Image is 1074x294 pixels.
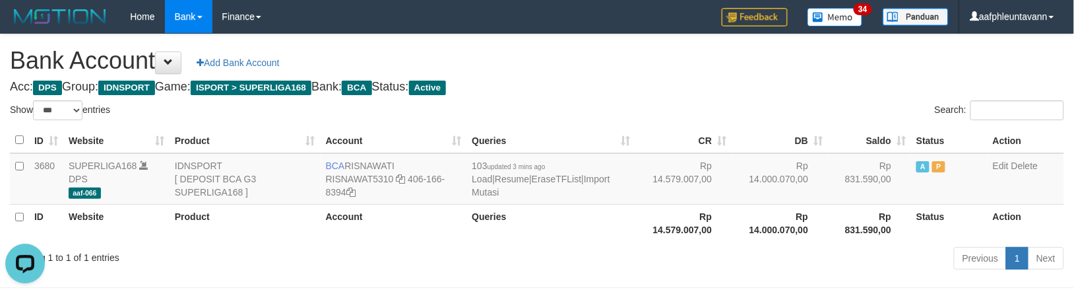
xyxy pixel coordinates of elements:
[1011,161,1038,171] a: Delete
[29,204,63,242] th: ID
[321,153,467,205] td: RISNAWATI 406-166-8394
[69,188,101,199] span: aaf-066
[732,128,828,153] th: DB: activate to sort column ascending
[63,204,170,242] th: Website
[970,100,1064,120] input: Search:
[326,174,394,184] a: RISNAWAT5310
[10,48,1064,74] h1: Bank Account
[321,128,467,153] th: Account: activate to sort column ascending
[188,52,288,74] a: Add Bank Account
[191,81,311,95] span: ISPORT > SUPERLIGA168
[396,174,406,184] a: Copy RISNAWAT5310 to clipboard
[10,7,110,26] img: MOTION_logo.png
[466,128,635,153] th: Queries: activate to sort column ascending
[828,153,911,205] td: Rp 831.590,00
[321,204,467,242] th: Account
[472,174,492,184] a: Load
[10,81,1064,94] h4: Acc: Group: Game: Bank: Status:
[63,128,170,153] th: Website: activate to sort column ascending
[883,8,949,26] img: panduan.png
[916,161,930,172] span: Active
[346,187,356,198] a: Copy 4061668394 to clipboard
[732,153,828,205] td: Rp 14.000.070,00
[63,153,170,205] td: DPS
[488,163,546,170] span: updated 3 mins ago
[954,247,1007,270] a: Previous
[932,161,945,172] span: Paused
[472,161,545,171] span: 103
[635,204,732,242] th: Rp 14.579.007,00
[342,81,371,95] span: BCA
[29,128,63,153] th: ID: activate to sort column ascending
[5,5,45,45] button: Open LiveChat chat widget
[29,153,63,205] td: 3680
[854,3,871,15] span: 34
[911,128,988,153] th: Status
[911,204,988,242] th: Status
[472,161,610,198] span: | | |
[33,81,62,95] span: DPS
[495,174,529,184] a: Resume
[98,81,155,95] span: IDNSPORT
[10,100,110,120] label: Show entries
[993,161,1009,171] a: Edit
[170,128,321,153] th: Product: activate to sort column ascending
[828,128,911,153] th: Saldo: activate to sort column ascending
[635,153,732,205] td: Rp 14.579.007,00
[10,246,437,264] div: Showing 1 to 1 of 1 entries
[466,204,635,242] th: Queries
[935,100,1064,120] label: Search:
[635,128,732,153] th: CR: activate to sort column ascending
[33,100,82,120] select: Showentries
[409,81,447,95] span: Active
[532,174,581,184] a: EraseTFList
[170,204,321,242] th: Product
[69,161,137,171] a: SUPERLIGA168
[1006,247,1028,270] a: 1
[1028,247,1064,270] a: Next
[722,8,788,26] img: Feedback.jpg
[807,8,863,26] img: Button%20Memo.svg
[988,128,1064,153] th: Action
[828,204,911,242] th: Rp 831.590,00
[326,161,345,171] span: BCA
[170,153,321,205] td: IDNSPORT [ DEPOSIT BCA G3 SUPERLIGA168 ]
[472,174,610,198] a: Import Mutasi
[732,204,828,242] th: Rp 14.000.070,00
[988,204,1064,242] th: Action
